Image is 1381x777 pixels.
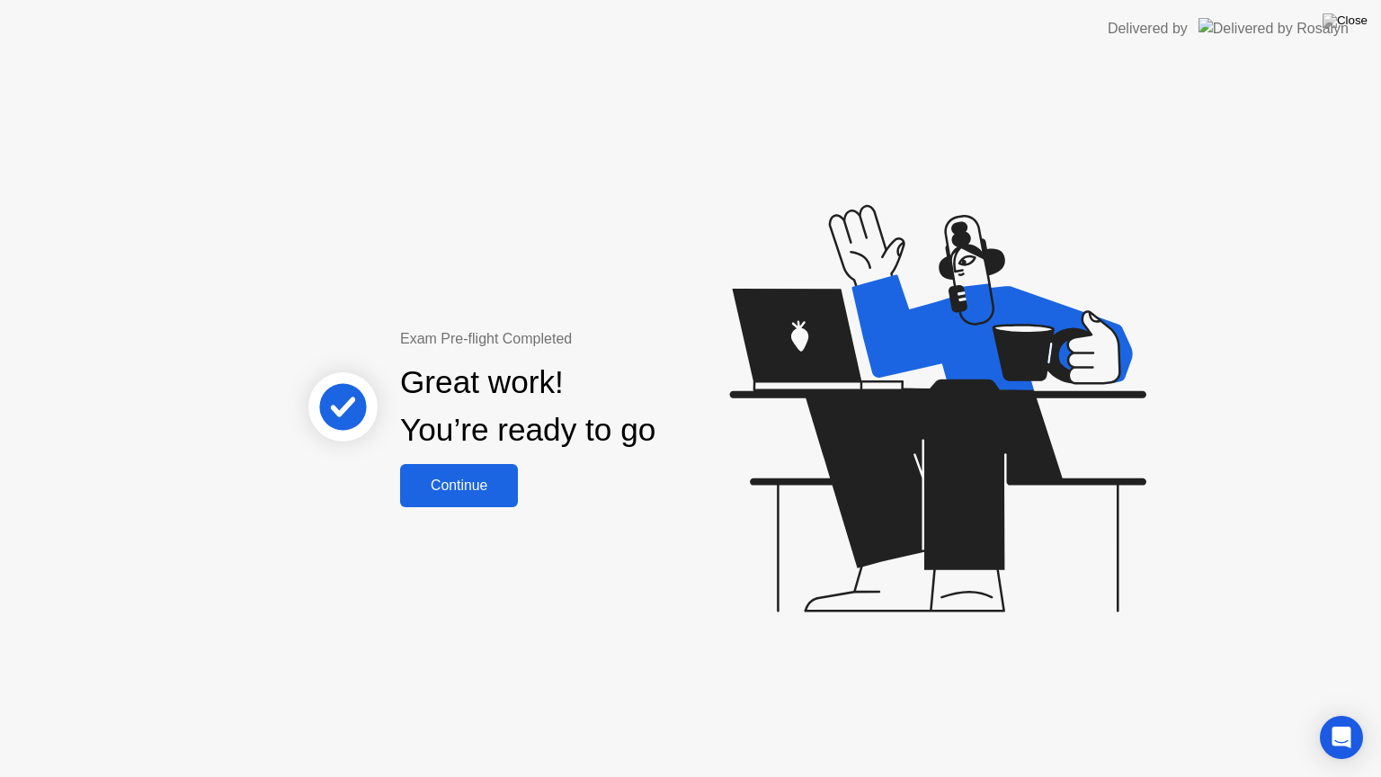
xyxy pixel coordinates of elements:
[1108,18,1188,40] div: Delivered by
[400,359,655,454] div: Great work! You’re ready to go
[1320,716,1363,759] div: Open Intercom Messenger
[400,464,518,507] button: Continue
[1323,13,1368,28] img: Close
[400,328,771,350] div: Exam Pre-flight Completed
[1198,18,1349,39] img: Delivered by Rosalyn
[405,478,512,494] div: Continue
